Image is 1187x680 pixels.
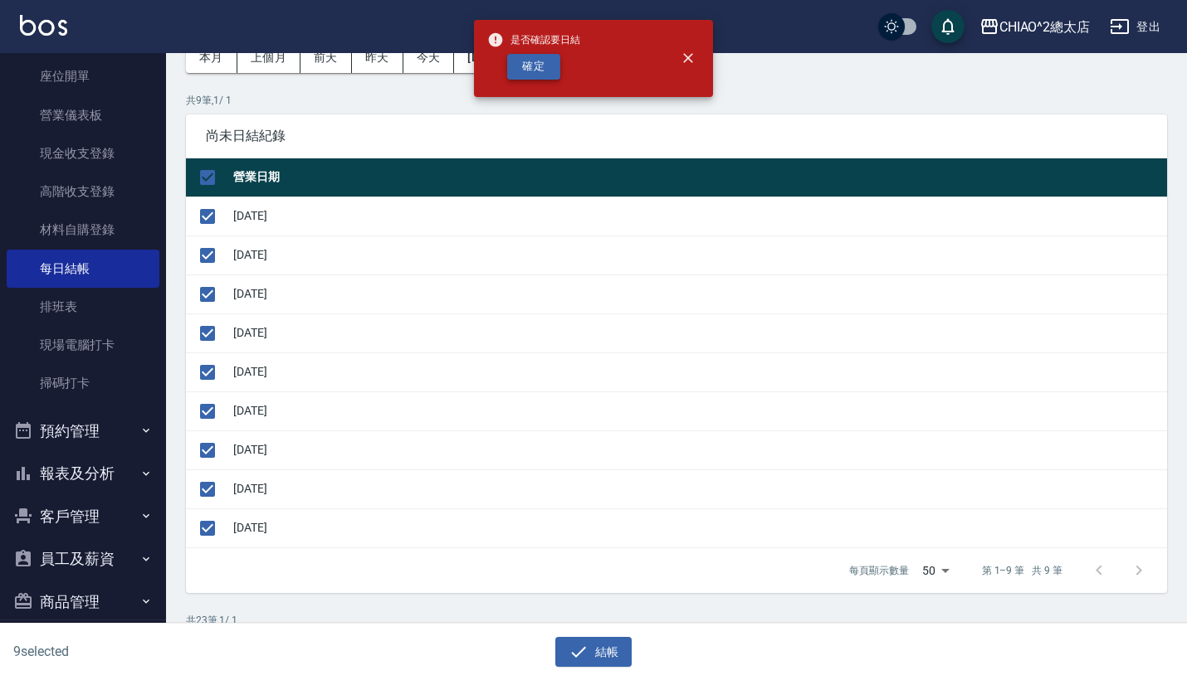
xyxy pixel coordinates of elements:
button: 客戶管理 [7,495,159,538]
td: [DATE] [229,236,1167,274]
button: 員工及薪資 [7,537,159,580]
div: 50 [916,548,955,593]
button: 確定 [507,54,560,80]
a: 座位開單 [7,57,159,95]
button: 結帳 [555,637,633,668]
td: [DATE] [229,352,1167,391]
img: Logo [20,15,67,36]
p: 每頁顯示數量 [849,563,909,578]
button: [DATE] [454,42,518,73]
button: save [931,10,965,43]
th: 營業日期 [229,158,1167,197]
p: 共 9 筆, 1 / 1 [186,93,1167,108]
button: 本月 [186,42,237,73]
p: 共 23 筆, 1 / 1 [186,613,1167,628]
button: CHIAO^2總太店 [973,10,1097,44]
td: [DATE] [229,430,1167,469]
span: 是否確認要日結 [487,32,580,48]
h6: 9 selected [13,641,294,662]
button: 昨天 [352,42,403,73]
a: 每日結帳 [7,250,159,288]
a: 排班表 [7,288,159,326]
a: 材料自購登錄 [7,211,159,249]
a: 現金收支登錄 [7,134,159,172]
button: 商品管理 [7,580,159,624]
button: 報表及分析 [7,452,159,495]
button: close [670,40,706,76]
button: 今天 [403,42,455,73]
div: CHIAO^2總太店 [999,17,1091,37]
span: 尚未日結紀錄 [206,128,1147,144]
td: [DATE] [229,274,1167,313]
p: 第 1–9 筆 共 9 筆 [982,563,1062,578]
td: [DATE] [229,508,1167,547]
a: 現場電腦打卡 [7,326,159,364]
button: 前天 [300,42,352,73]
a: 高階收支登錄 [7,172,159,211]
td: [DATE] [229,313,1167,352]
a: 掃碼打卡 [7,364,159,402]
a: 營業儀表板 [7,96,159,134]
td: [DATE] [229,197,1167,236]
button: 登出 [1103,12,1167,42]
td: [DATE] [229,469,1167,508]
td: [DATE] [229,391,1167,430]
button: 上個月 [237,42,300,73]
button: 預約管理 [7,410,159,453]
